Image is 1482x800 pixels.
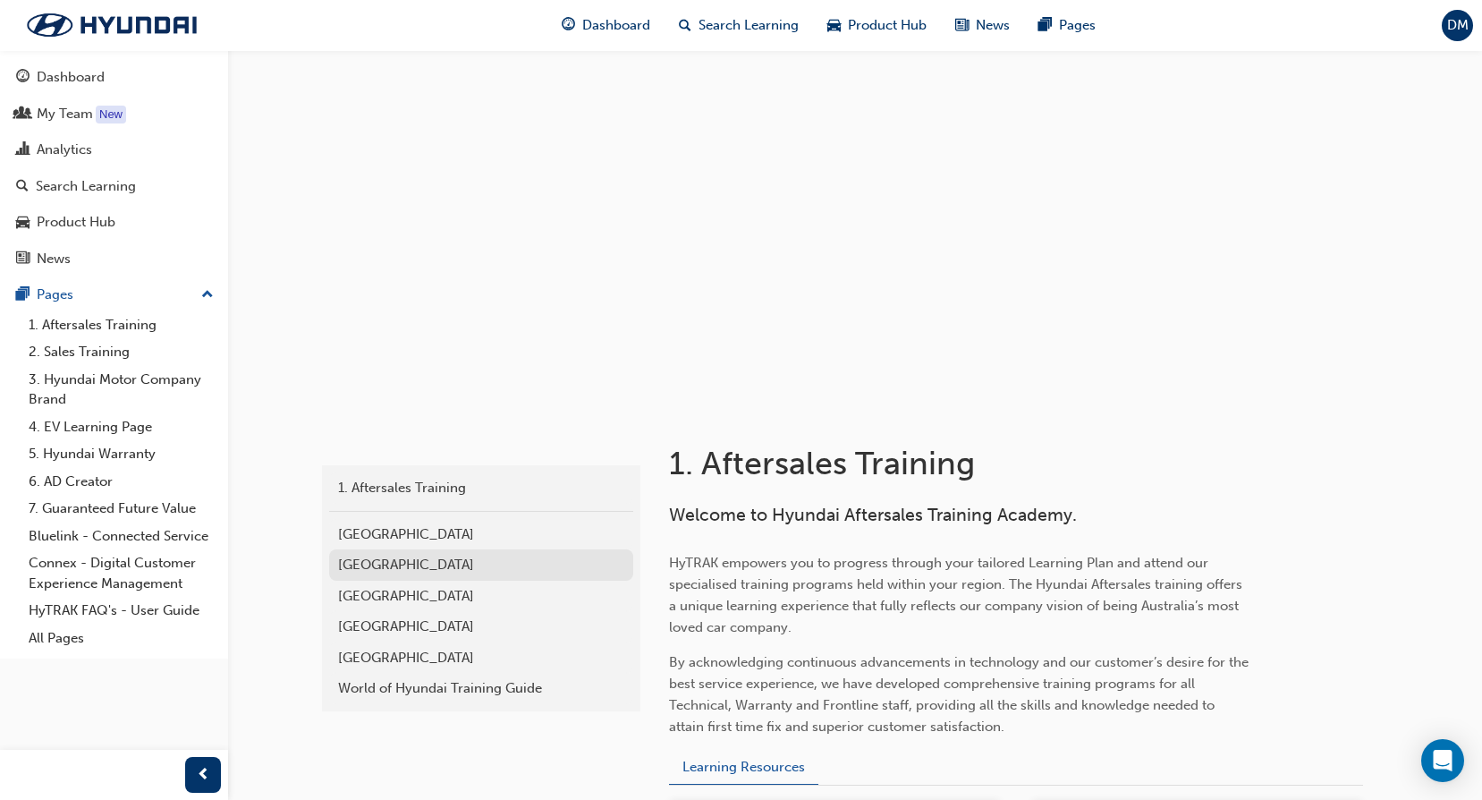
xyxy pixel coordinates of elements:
span: search-icon [16,179,29,195]
span: guage-icon [562,14,575,37]
a: [GEOGRAPHIC_DATA] [329,581,633,612]
a: Product Hub [7,206,221,239]
div: [GEOGRAPHIC_DATA] [338,617,624,637]
a: [GEOGRAPHIC_DATA] [329,611,633,643]
a: guage-iconDashboard [547,7,665,44]
button: Learning Resources [669,751,818,786]
div: Open Intercom Messenger [1421,739,1464,782]
a: 1. Aftersales Training [21,311,221,339]
a: 4. EV Learning Page [21,413,221,441]
span: news-icon [16,251,30,268]
a: Connex - Digital Customer Experience Management [21,549,221,597]
a: [GEOGRAPHIC_DATA] [329,519,633,550]
span: DM [1447,15,1469,36]
a: car-iconProduct Hub [813,7,941,44]
a: My Team [7,98,221,131]
div: [GEOGRAPHIC_DATA] [338,524,624,545]
h1: 1. Aftersales Training [669,444,1256,483]
img: Trak [9,6,215,44]
a: Search Learning [7,170,221,203]
a: Dashboard [7,61,221,94]
div: [GEOGRAPHIC_DATA] [338,555,624,575]
a: 6. AD Creator [21,468,221,496]
span: up-icon [201,284,214,307]
a: All Pages [21,625,221,652]
div: [GEOGRAPHIC_DATA] [338,586,624,607]
a: News [7,243,221,276]
a: [GEOGRAPHIC_DATA] [329,549,633,581]
a: World of Hyundai Training Guide [329,673,633,704]
span: prev-icon [197,764,210,787]
a: 5. Hyundai Warranty [21,440,221,468]
div: World of Hyundai Training Guide [338,678,624,699]
div: Search Learning [36,176,136,197]
span: HyTRAK empowers you to progress through your tailored Learning Plan and attend our specialised tr... [669,555,1246,635]
button: Pages [7,278,221,311]
div: My Team [37,104,93,124]
a: 2. Sales Training [21,338,221,366]
div: [GEOGRAPHIC_DATA] [338,648,624,668]
a: Bluelink - Connected Service [21,523,221,550]
span: pages-icon [1038,14,1052,37]
a: HyTRAK FAQ's - User Guide [21,597,221,625]
a: 7. Guaranteed Future Value [21,495,221,523]
button: DashboardMy TeamAnalyticsSearch LearningProduct HubNews [7,57,221,278]
div: Analytics [37,140,92,160]
span: News [976,15,1010,36]
div: Pages [37,285,73,305]
a: search-iconSearch Learning [665,7,813,44]
span: Search Learning [699,15,799,36]
a: pages-iconPages [1024,7,1110,44]
span: Pages [1059,15,1096,36]
div: 1. Aftersales Training [338,478,624,498]
div: News [37,249,71,269]
a: 1. Aftersales Training [329,472,633,504]
div: Dashboard [37,67,105,88]
span: news-icon [955,14,969,37]
span: Product Hub [848,15,927,36]
span: chart-icon [16,142,30,158]
a: 3. Hyundai Motor Company Brand [21,366,221,413]
a: news-iconNews [941,7,1024,44]
div: Product Hub [37,212,115,233]
a: [GEOGRAPHIC_DATA] [329,643,633,674]
span: car-icon [827,14,841,37]
span: search-icon [679,14,691,37]
span: car-icon [16,215,30,231]
span: pages-icon [16,287,30,303]
button: DM [1442,10,1473,41]
span: Dashboard [582,15,650,36]
span: By acknowledging continuous advancements in technology and our customer’s desire for the best ser... [669,654,1252,735]
span: people-icon [16,106,30,123]
span: guage-icon [16,70,30,86]
div: Tooltip anchor [96,106,126,123]
span: Welcome to Hyundai Aftersales Training Academy. [669,505,1077,525]
a: Analytics [7,133,221,166]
